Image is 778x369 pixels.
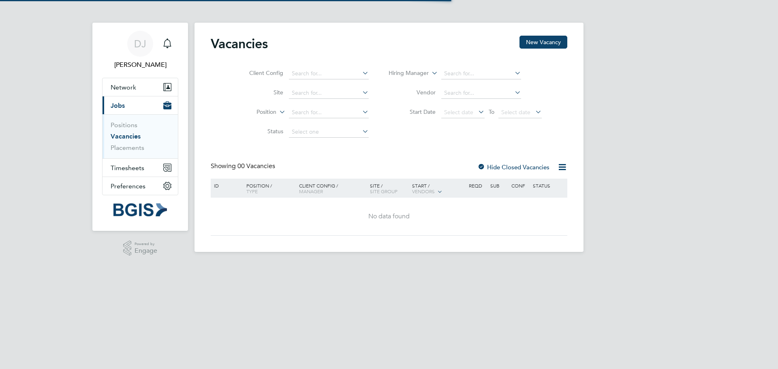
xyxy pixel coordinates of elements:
[488,179,509,192] div: Sub
[135,247,157,254] span: Engage
[103,177,178,195] button: Preferences
[113,203,167,216] img: bgis-logo-retina.png
[531,179,566,192] div: Status
[444,109,473,116] span: Select date
[102,60,178,70] span: Daniel Jenkins
[103,78,178,96] button: Network
[211,36,268,52] h2: Vacancies
[370,188,398,194] span: Site Group
[486,107,497,117] span: To
[289,68,369,79] input: Search for...
[211,162,277,171] div: Showing
[237,69,283,77] label: Client Config
[103,114,178,158] div: Jobs
[289,126,369,138] input: Select one
[289,87,369,99] input: Search for...
[389,89,436,96] label: Vendor
[246,188,258,194] span: Type
[92,23,188,231] nav: Main navigation
[111,102,125,109] span: Jobs
[111,132,141,140] a: Vacancies
[123,241,158,256] a: Powered byEngage
[102,31,178,70] a: DJ[PERSON_NAME]
[441,68,521,79] input: Search for...
[477,163,549,171] label: Hide Closed Vacancies
[299,188,323,194] span: Manager
[240,179,297,198] div: Position /
[501,109,530,116] span: Select date
[212,212,566,221] div: No data found
[467,179,488,192] div: Reqd
[230,108,276,116] label: Position
[103,96,178,114] button: Jobs
[297,179,368,198] div: Client Config /
[111,83,136,91] span: Network
[212,179,240,192] div: ID
[412,188,435,194] span: Vendors
[237,89,283,96] label: Site
[102,203,178,216] a: Go to home page
[111,164,144,172] span: Timesheets
[135,241,157,247] span: Powered by
[389,108,436,115] label: Start Date
[103,159,178,177] button: Timesheets
[410,179,467,199] div: Start /
[111,121,137,129] a: Positions
[368,179,410,198] div: Site /
[237,128,283,135] label: Status
[237,162,275,170] span: 00 Vacancies
[289,107,369,118] input: Search for...
[111,144,144,151] a: Placements
[519,36,567,49] button: New Vacancy
[111,182,145,190] span: Preferences
[509,179,530,192] div: Conf
[134,38,146,49] span: DJ
[382,69,429,77] label: Hiring Manager
[441,87,521,99] input: Search for...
